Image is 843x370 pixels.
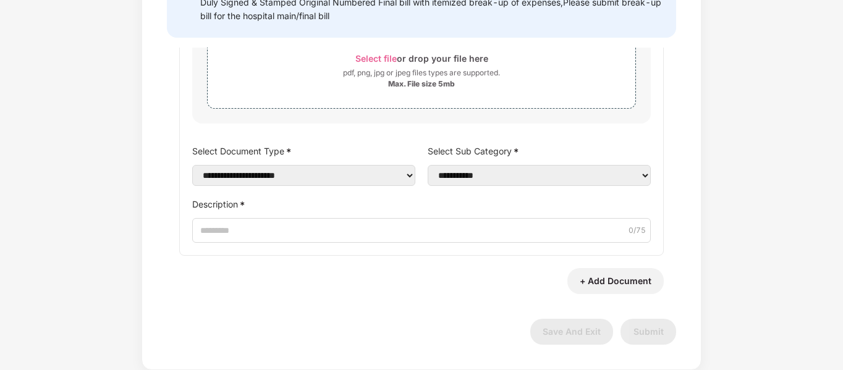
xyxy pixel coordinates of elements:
button: Save And Exit [530,319,613,345]
label: Select Sub Category [428,142,651,160]
label: Select Document Type [192,142,415,160]
label: Description [192,195,651,213]
div: or drop your file here [355,50,488,67]
span: Submit [633,326,664,337]
span: Select file [355,53,397,64]
span: Select fileor drop your file herepdf, png, jpg or jpeg files types are supported.Max. File size 5mb [208,40,635,99]
button: Submit [621,319,676,345]
div: Max. File size 5mb [388,79,455,89]
button: + Add Document [567,268,664,294]
span: Save And Exit [543,326,601,337]
span: 0 /75 [629,225,646,237]
div: pdf, png, jpg or jpeg files types are supported. [343,67,500,79]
